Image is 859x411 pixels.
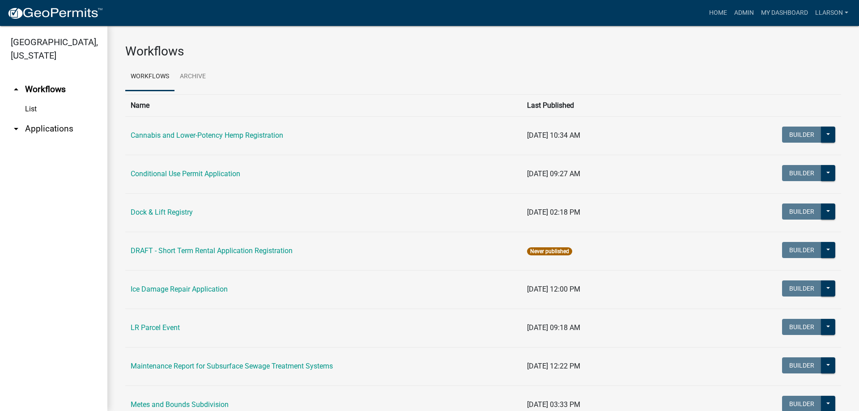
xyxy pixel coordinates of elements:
span: [DATE] 02:18 PM [527,208,580,216]
a: Metes and Bounds Subdivision [131,400,229,409]
i: arrow_drop_down [11,123,21,134]
span: [DATE] 09:18 AM [527,323,580,332]
a: My Dashboard [757,4,812,21]
span: [DATE] 12:00 PM [527,285,580,293]
h3: Workflows [125,44,841,59]
th: Last Published [522,94,723,116]
button: Builder [782,319,821,335]
a: Cannabis and Lower-Potency Hemp Registration [131,131,283,140]
button: Builder [782,127,821,143]
a: Conditional Use Permit Application [131,169,240,178]
button: Builder [782,203,821,220]
a: Maintenance Report for Subsurface Sewage Treatment Systems [131,362,333,370]
button: Builder [782,165,821,181]
i: arrow_drop_up [11,84,21,95]
span: [DATE] 09:27 AM [527,169,580,178]
a: DRAFT - Short Term Rental Application Registration [131,246,293,255]
span: [DATE] 03:33 PM [527,400,580,409]
a: Workflows [125,63,174,91]
a: Home [706,4,731,21]
span: Never published [527,247,572,255]
a: Dock & Lift Registry [131,208,193,216]
button: Builder [782,242,821,258]
a: Admin [731,4,757,21]
button: Builder [782,280,821,297]
span: [DATE] 12:22 PM [527,362,580,370]
th: Name [125,94,522,116]
a: LR Parcel Event [131,323,180,332]
span: [DATE] 10:34 AM [527,131,580,140]
a: Archive [174,63,211,91]
button: Builder [782,357,821,373]
a: Ice Damage Repair Application [131,285,228,293]
a: llarson [812,4,852,21]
